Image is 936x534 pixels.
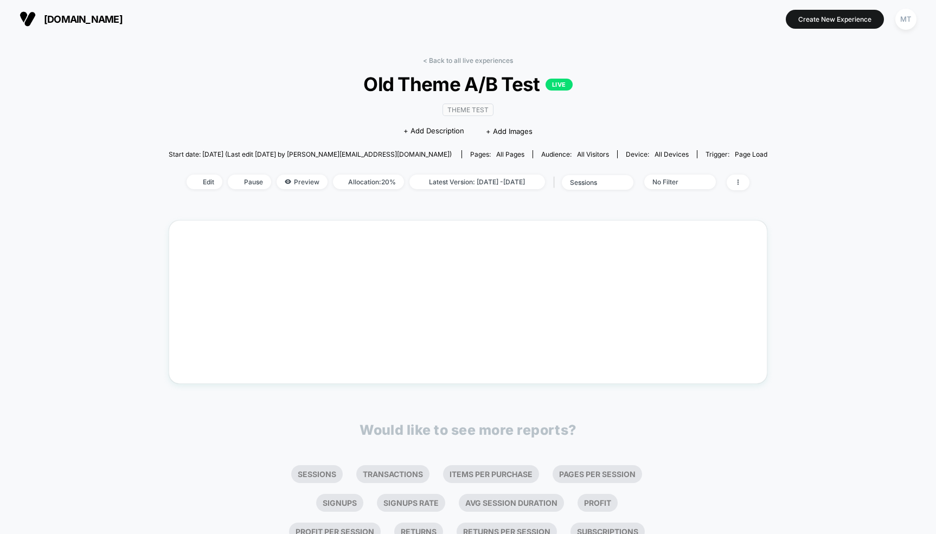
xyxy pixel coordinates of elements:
span: all pages [496,150,524,158]
div: sessions [570,178,613,186]
span: Latest Version: [DATE] - [DATE] [409,175,545,189]
button: [DOMAIN_NAME] [16,10,126,28]
img: Visually logo [20,11,36,27]
span: All Visitors [577,150,609,158]
span: Start date: [DATE] (Last edit [DATE] by [PERSON_NAME][EMAIL_ADDRESS][DOMAIN_NAME]) [169,150,452,158]
span: + Add Description [403,126,464,137]
a: < Back to all live experiences [423,56,513,65]
button: Create New Experience [786,10,884,29]
span: Allocation: 20% [333,175,404,189]
div: Trigger: [706,150,767,158]
span: Theme Test [443,104,493,116]
li: Profit [578,494,618,512]
span: Device: [617,150,697,158]
div: No Filter [652,178,696,186]
li: Pages Per Session [553,465,642,483]
span: Preview [277,175,328,189]
span: + Add Images [486,127,533,136]
div: MT [895,9,916,30]
li: Signups [316,494,363,512]
p: Would like to see more reports? [360,422,576,438]
li: Items Per Purchase [443,465,539,483]
span: Old Theme A/B Test [198,73,737,95]
button: MT [892,8,920,30]
span: Page Load [735,150,767,158]
li: Signups Rate [377,494,445,512]
div: Pages: [470,150,524,158]
li: Transactions [356,465,429,483]
span: [DOMAIN_NAME] [44,14,123,25]
span: all devices [655,150,689,158]
p: LIVE [546,79,573,91]
li: Sessions [291,465,343,483]
li: Avg Session Duration [459,494,564,512]
span: Edit [187,175,222,189]
span: | [550,175,562,190]
span: Pause [228,175,271,189]
div: Audience: [541,150,609,158]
